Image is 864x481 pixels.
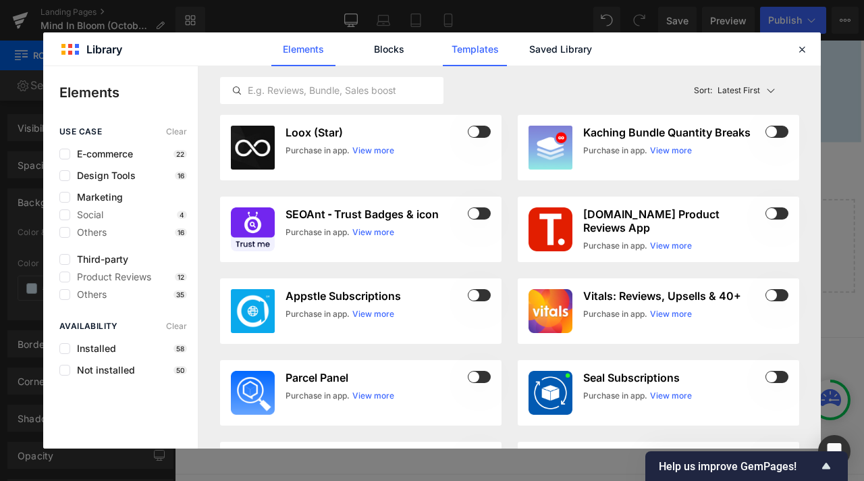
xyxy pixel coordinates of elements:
[231,371,275,415] img: d4928b3c-658b-4ab3-9432-068658c631f3.png
[175,273,187,281] p: 12
[529,289,572,333] img: 26b75d61-258b-461b-8cc3-4bcb67141ce0.png
[59,127,102,136] span: use case
[32,257,784,267] p: or Drag & Drop elements from left sidebar
[175,228,187,236] p: 16
[70,272,151,282] span: Product Reviews
[650,308,692,320] a: View more
[204,409,234,430] a: Home
[70,227,107,238] span: Others
[544,406,613,430] a: Refund Policy
[529,371,572,415] img: 42507938-1a07-4996-be12-859afe1b335a.png
[231,289,275,333] img: 6187dec1-c00a-4777-90eb-316382325808.webp
[286,126,465,139] h3: Loox (Star)
[414,220,535,247] a: Add Single Section
[529,32,593,66] a: Saved Library
[175,172,187,180] p: 16
[173,150,187,158] p: 22
[59,322,118,331] span: Availability
[286,289,465,303] h3: Appstle Subscriptions
[694,86,712,95] span: Sort:
[352,226,394,238] a: View more
[286,145,350,157] div: Purchase in app.
[286,226,350,238] div: Purchase in app.
[286,371,465,384] h3: Parcel Panel
[231,207,275,251] img: 9f98ff4f-a019-4e81-84a1-123c6986fecc.png
[70,209,103,220] span: Social
[352,390,394,402] a: View more
[583,289,763,303] h3: Vitals: Reviews, Upsells & 40+
[688,77,800,104] button: Latest FirstSort:Latest First
[281,220,403,247] a: Explore Blocks
[286,390,350,402] div: Purchase in app.
[70,343,116,354] span: Installed
[583,145,647,157] div: Purchase in app.
[650,240,692,252] a: View more
[650,390,692,402] a: View more
[583,126,763,139] h3: Kaching Bundle Quantity Breaks
[152,376,665,392] h2: Quick links
[462,406,531,430] a: Privacy Policy
[70,170,136,181] span: Design Tools
[61,2,756,80] p: Lorem ipsum dolor sit amet, consectetur adipiscing elit, sed do eiusmod tempor incididunt ut labo...
[352,308,394,320] a: View more
[286,207,465,221] h3: SEOAnt ‑ Trust Badges & icon
[583,207,763,234] h3: [DOMAIN_NAME] Product Reviews App
[659,458,834,474] button: Show survey - Help us improve GemPages!
[352,145,394,157] a: View more
[357,32,421,66] a: Blocks
[177,211,187,219] p: 4
[650,145,692,157] a: View more
[583,371,763,384] h3: Seal Subscriptions
[221,82,443,99] input: E.g. Reviews, Bundle, Sales boost...
[583,308,647,320] div: Purchase in app.
[583,390,647,402] div: Purchase in app.
[173,290,187,299] p: 35
[70,289,107,300] span: Others
[659,460,818,473] span: Help us improve GemPages!
[173,345,187,353] p: 58
[286,308,350,320] div: Purchase in app.
[59,82,198,103] p: Elements
[529,126,572,170] img: 1fd9b51b-6ce7-437c-9b89-91bf9a4813c7.webp
[818,435,850,467] div: Open Intercom Messenger
[529,207,572,251] img: 1eba8361-494e-4e64-aaaa-f99efda0f44d.png
[362,406,449,430] a: Terms of Service
[718,84,760,97] p: Latest First
[166,127,187,136] span: Clear
[173,366,187,374] p: 50
[70,192,123,203] span: Marketing
[247,406,292,430] a: About us
[231,126,275,170] img: loox.jpg
[443,32,507,66] a: Templates
[306,406,348,430] a: Contact
[70,365,135,376] span: Not installed
[70,254,128,265] span: Third-party
[583,240,647,252] div: Purchase in app.
[166,322,187,331] span: Clear
[70,149,133,159] span: E-commerce
[271,32,335,66] a: Elements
